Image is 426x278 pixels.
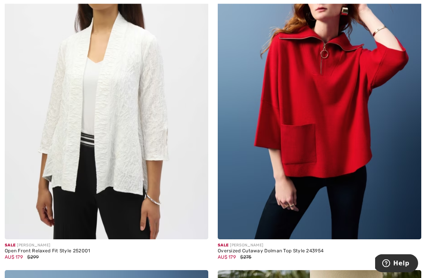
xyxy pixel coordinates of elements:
div: [PERSON_NAME] [218,243,421,249]
span: AU$ 179 [5,255,23,260]
div: Open Front Relaxed Fit Style 252001 [5,249,208,254]
span: $299 [27,255,39,260]
span: Sale [218,243,228,248]
span: Sale [5,243,15,248]
div: [PERSON_NAME] [5,243,208,249]
span: $275 [240,255,251,260]
span: AU$ 179 [218,255,236,260]
div: Oversized Cutaway Dolman Top Style 243954 [218,249,421,254]
iframe: Opens a widget where you can find more information [375,254,418,274]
